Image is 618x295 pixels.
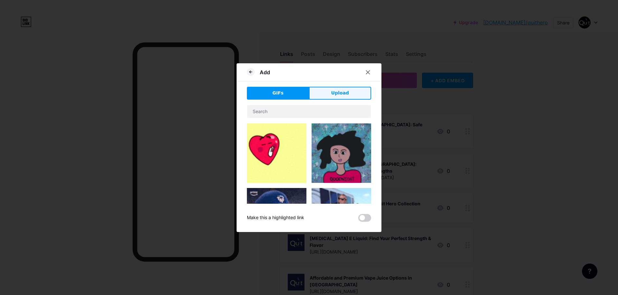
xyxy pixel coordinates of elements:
[331,90,349,96] span: Upload
[312,188,371,249] img: Gihpy
[312,123,371,183] img: Gihpy
[272,90,284,96] span: GIFs
[247,123,306,183] img: Gihpy
[309,87,371,100] button: Upload
[247,214,304,222] div: Make this a highlighted link
[260,68,270,76] div: Add
[247,105,371,118] input: Search
[247,87,309,100] button: GIFs
[247,188,306,247] img: Gihpy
